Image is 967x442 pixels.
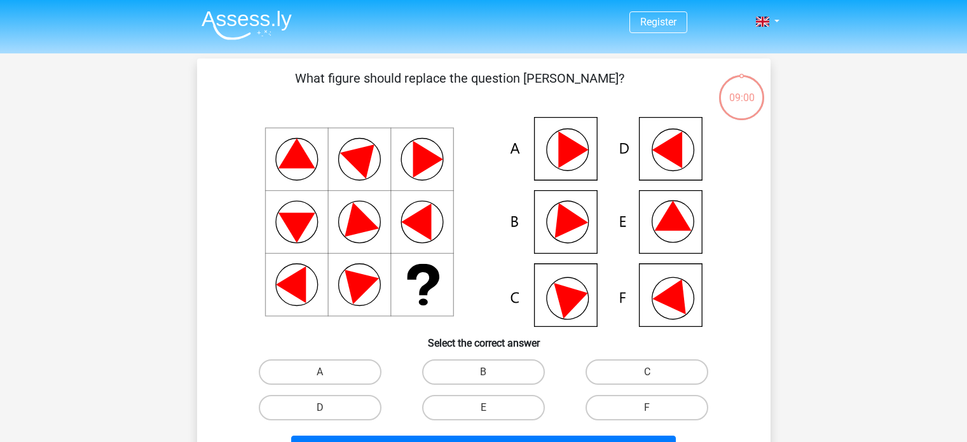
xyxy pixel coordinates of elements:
[422,359,545,385] label: B
[259,395,381,420] label: D
[202,10,292,40] img: Assessly
[422,395,545,420] label: E
[586,395,708,420] label: F
[586,359,708,385] label: C
[259,359,381,385] label: A
[640,16,676,28] a: Register
[217,69,703,107] p: What figure should replace the question [PERSON_NAME]?
[718,74,765,106] div: 09:00
[217,327,750,349] h6: Select the correct answer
